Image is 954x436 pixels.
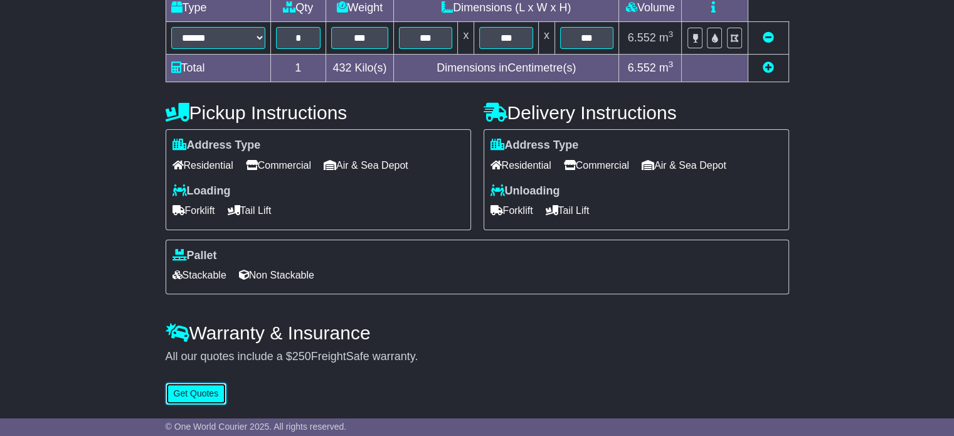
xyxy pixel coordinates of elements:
span: m [659,31,674,44]
span: 432 [332,61,351,74]
sup: 3 [669,60,674,69]
h4: Pickup Instructions [166,102,471,123]
label: Pallet [172,249,217,263]
sup: 3 [669,29,674,39]
button: Get Quotes [166,383,227,405]
span: Residential [172,156,233,175]
td: Dimensions in Centimetre(s) [393,55,618,82]
div: All our quotes include a $ FreightSafe warranty. [166,350,789,364]
span: m [659,61,674,74]
label: Address Type [490,139,579,152]
span: Forklift [490,201,533,220]
td: x [538,22,554,55]
span: Commercial [564,156,629,175]
span: Tail Lift [546,201,590,220]
td: x [458,22,474,55]
td: Kilo(s) [326,55,393,82]
label: Loading [172,184,231,198]
span: Stackable [172,265,226,285]
span: Forklift [172,201,215,220]
label: Address Type [172,139,261,152]
h4: Delivery Instructions [484,102,789,123]
span: Commercial [246,156,311,175]
a: Remove this item [763,31,774,44]
td: 1 [270,55,326,82]
span: Air & Sea Depot [642,156,726,175]
span: 250 [292,350,311,363]
span: 6.552 [628,61,656,74]
span: 6.552 [628,31,656,44]
span: Non Stackable [239,265,314,285]
label: Unloading [490,184,560,198]
span: Tail Lift [228,201,272,220]
h4: Warranty & Insurance [166,322,789,343]
td: Total [166,55,270,82]
span: © One World Courier 2025. All rights reserved. [166,422,347,432]
span: Residential [490,156,551,175]
a: Add new item [763,61,774,74]
span: Air & Sea Depot [324,156,408,175]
